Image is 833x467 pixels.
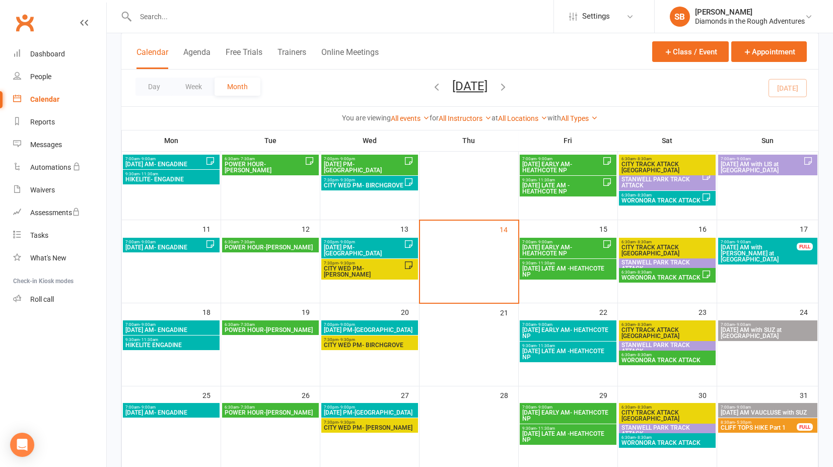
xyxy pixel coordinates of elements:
[720,161,803,173] span: [DATE] AM with LIS at [GEOGRAPHIC_DATA]
[224,322,317,327] span: 6:30am
[599,386,617,403] div: 29
[13,43,106,65] a: Dashboard
[202,220,221,237] div: 11
[522,344,614,348] span: 9:30am
[338,322,355,327] span: - 9:00pm
[522,348,614,360] span: [DATE] LATE AM -HEATHCOTE NP
[536,405,552,410] span: - 9:00am
[720,157,803,161] span: 7:00am
[797,243,813,250] div: FULL
[338,240,355,244] span: - 9:00pm
[720,420,797,425] span: 8:30am
[401,220,419,237] div: 13
[731,41,807,62] button: Appointment
[621,176,702,188] span: STANWELL PARK TRACK ATTACK
[522,265,614,278] span: [DATE] LATE AM -HEATHCOTE NP
[699,303,717,320] div: 23
[536,426,555,431] span: - 11:30am
[136,47,168,69] button: Calendar
[547,114,561,122] strong: with
[800,386,818,403] div: 31
[338,338,355,342] span: - 9:30pm
[522,161,602,173] span: [DATE] EARLY AM- HEATHCOTE NP
[125,172,218,176] span: 9:30am
[30,50,65,58] div: Dashboard
[12,10,37,35] a: Clubworx
[13,224,106,247] a: Tasks
[125,338,218,342] span: 9:30am
[500,304,518,320] div: 21
[202,386,221,403] div: 25
[140,240,156,244] span: - 9:00am
[522,240,602,244] span: 7:00am
[522,426,614,431] span: 9:30am
[492,114,498,122] strong: at
[522,327,614,339] span: [DATE] EARLY AM- HEATHCOTE NP
[323,425,416,431] span: CITY WED PM- [PERSON_NAME]
[720,410,815,416] span: [DATE] AM VAUCLUSE with SUZ
[13,288,106,311] a: Roll call
[125,161,205,167] span: [DATE] AM- ENGADINE
[735,405,751,410] span: - 9:00am
[621,425,714,437] span: STANWELL PARK TRACK ATTACK
[125,342,218,348] span: HIKELITE ENGADINE
[323,342,416,348] span: CITY WED PM- BIRCHGROVE
[536,322,552,327] span: - 9:00am
[621,440,714,446] span: WORONORA TRACK ATTACK
[621,353,714,357] span: 6:30am
[140,322,156,327] span: - 9:00am
[621,161,714,173] span: CITY TRACK ATTACK [GEOGRAPHIC_DATA]
[621,405,714,410] span: 6:30am
[323,182,404,188] span: CITY WED PM- BIRCHGROVE
[699,386,717,403] div: 30
[342,114,391,122] strong: You are viewing
[621,197,702,204] span: WORONORA TRACK ATTACK
[621,435,714,440] span: 6:30am
[636,322,652,327] span: - 8:30am
[239,405,255,410] span: - 7:30am
[720,322,815,327] span: 7:00am
[239,322,255,327] span: - 7:30am
[338,178,355,182] span: - 9:30pm
[621,342,714,354] span: STANWELL PARK TRACK ATTACK
[522,244,602,256] span: [DATE] EARLY AM- HEATHCOTE NP
[621,244,714,256] span: CITY TRACK ATTACK [GEOGRAPHIC_DATA]
[302,303,320,320] div: 19
[224,327,317,333] span: POWER HOUR-[PERSON_NAME]
[30,141,62,149] div: Messages
[338,405,355,410] span: - 9:00pm
[522,157,602,161] span: 7:00am
[636,240,652,244] span: - 8:30am
[735,157,751,161] span: - 9:00am
[323,157,404,161] span: 7:00pm
[401,303,419,320] div: 20
[500,386,518,403] div: 28
[13,88,106,111] a: Calendar
[30,186,55,194] div: Waivers
[636,353,652,357] span: - 8:30am
[391,114,430,122] a: All events
[720,327,815,339] span: [DATE] AM with SUZ at [GEOGRAPHIC_DATA]
[224,157,305,161] span: 6:30am
[536,157,552,161] span: - 9:00am
[13,156,106,179] a: Automations
[277,47,306,69] button: Trainers
[323,265,404,278] span: CITY WED PM- [PERSON_NAME]
[323,161,404,173] span: [DATE] PM-[GEOGRAPHIC_DATA]
[621,322,714,327] span: 6:30am
[13,202,106,224] a: Assessments
[13,247,106,270] a: What's New
[125,322,218,327] span: 7:00am
[323,240,404,244] span: 7:00pm
[224,240,317,244] span: 6:30am
[239,157,255,161] span: - 7:30am
[125,157,205,161] span: 7:00am
[621,193,702,197] span: 6:30am
[735,240,751,244] span: - 9:00am
[226,47,262,69] button: Free Trials
[323,261,404,265] span: 7:30pm
[338,420,355,425] span: - 9:30pm
[439,114,492,122] a: All Instructors
[323,244,404,256] span: [DATE] PM-[GEOGRAPHIC_DATA]
[338,157,355,161] span: - 9:00pm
